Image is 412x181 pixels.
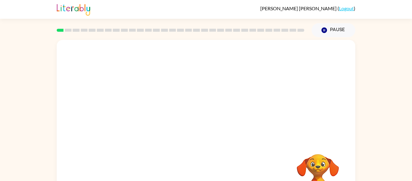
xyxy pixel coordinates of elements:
[260,5,338,11] span: [PERSON_NAME] [PERSON_NAME]
[57,2,90,16] img: Literably
[312,23,355,37] button: Pause
[339,5,354,11] a: Logout
[260,5,355,11] div: ( )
